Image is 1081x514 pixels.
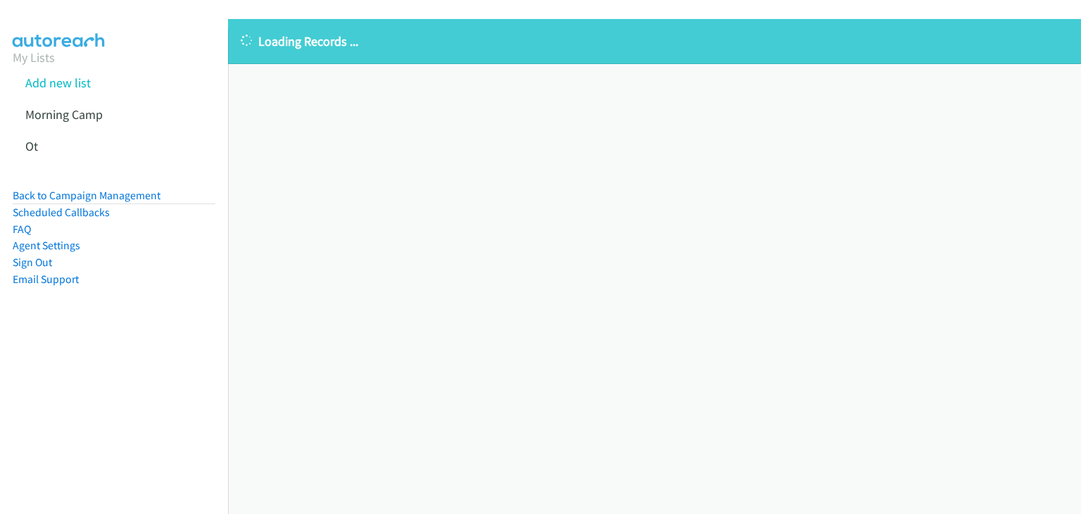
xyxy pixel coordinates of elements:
a: Agent Settings [13,239,80,252]
a: Email Support [13,272,79,286]
a: Sign Out [13,256,52,269]
a: Morning Camp [25,106,103,123]
a: My Lists [13,49,55,65]
a: Scheduled Callbacks [13,206,110,219]
p: Loading Records ... [241,32,1068,51]
a: Add new list [25,75,91,91]
a: Back to Campaign Management [13,189,160,202]
a: FAQ [13,222,31,236]
a: Ot [25,138,38,154]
